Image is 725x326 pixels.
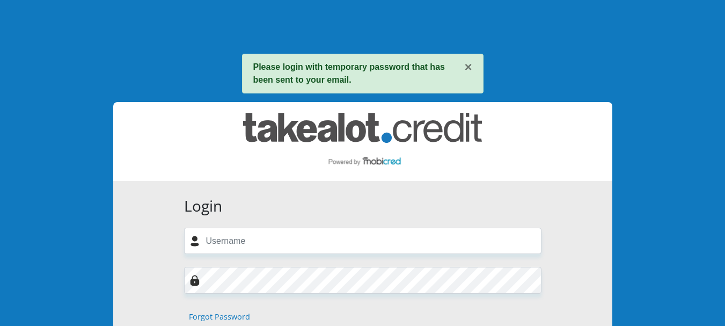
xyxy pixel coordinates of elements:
img: user-icon image [189,236,200,247]
strong: Please login with temporary password that has been sent to your email. [253,62,445,84]
a: Forgot Password [189,311,250,323]
img: Image [189,275,200,286]
h3: Login [184,197,541,215]
input: Username [184,228,541,254]
button: × [464,61,472,74]
img: takealot_credit logo [243,113,482,170]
